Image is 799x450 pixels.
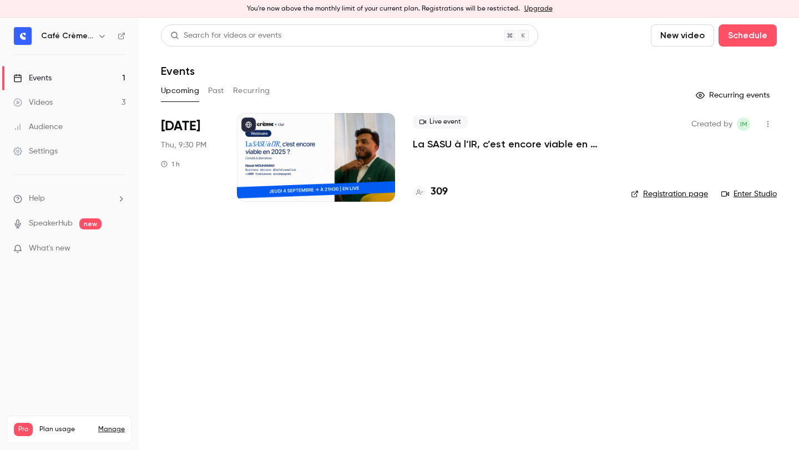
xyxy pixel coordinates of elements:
[413,115,468,129] span: Live event
[14,423,33,436] span: Pro
[13,73,52,84] div: Events
[651,24,714,47] button: New video
[161,140,206,151] span: Thu, 9:30 PM
[691,117,732,131] span: Created by
[431,185,448,200] h4: 309
[721,188,777,200] a: Enter Studio
[41,30,93,42] h6: Café Crème Club
[13,97,53,108] div: Videos
[208,82,224,100] button: Past
[14,27,32,45] img: Café Crème Club
[413,137,613,151] a: La SASU à l’IR, c’est encore viable en 2025 ? [MASTERCLASS]
[29,218,73,229] a: SpeakerHub
[39,425,92,434] span: Plan usage
[13,193,125,204] li: help-dropdown-opener
[161,160,180,168] div: 1 h
[13,121,63,132] div: Audience
[170,30,281,42] div: Search for videos or events
[161,113,219,202] div: Sep 4 Thu, 9:30 PM (Europe/Paris)
[161,82,199,100] button: Upcoming
[29,243,70,254] span: What's new
[691,86,777,104] button: Recurring events
[29,193,45,204] span: Help
[737,117,750,131] span: Ihsan MOHAMAD
[161,117,200,135] span: [DATE]
[524,4,553,13] a: Upgrade
[413,185,448,200] a: 309
[740,117,747,131] span: IM
[161,64,195,78] h1: Events
[233,82,270,100] button: Recurring
[98,425,125,434] a: Manage
[631,188,708,200] a: Registration page
[13,146,58,157] div: Settings
[719,24,777,47] button: Schedule
[79,218,102,229] span: new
